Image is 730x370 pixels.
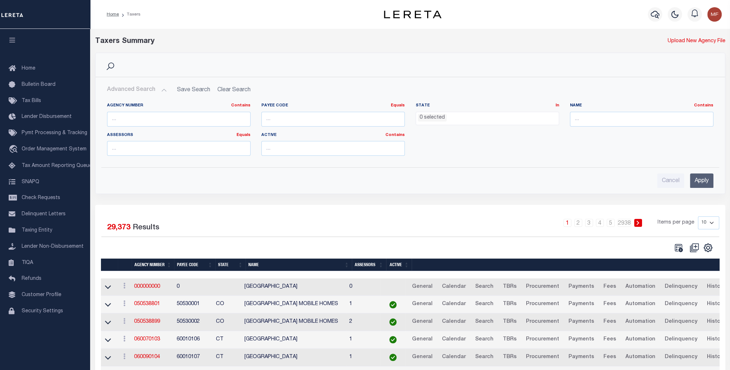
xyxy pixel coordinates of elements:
[438,316,469,328] a: Calendar
[499,334,519,345] a: TBRs
[522,299,562,310] a: Procurement
[22,114,72,119] span: Lender Disbursement
[132,259,174,271] th: Agency Number: activate to sort column ascending
[657,173,684,188] input: Cancel
[352,259,386,271] th: Assessors: activate to sort column ascending
[22,309,63,314] span: Security Settings
[174,331,213,349] td: 60010106
[600,352,619,363] a: Fees
[346,313,380,331] td: 2
[174,349,213,366] td: 60010107
[661,299,700,310] a: Delinquency
[231,103,251,107] a: Contains
[386,259,412,271] th: Active: activate to sort column ascending
[622,316,658,328] a: Automation
[134,319,160,324] a: 050538899
[408,334,435,345] a: General
[22,212,66,217] span: Delinquent Letters
[499,316,519,328] a: TBRs
[107,141,251,156] input: ...
[668,38,725,45] a: Upload New Agency File
[658,219,694,227] span: Items per page
[107,224,130,232] span: 29,373
[622,299,658,310] a: Automation
[690,173,713,188] input: Apply
[472,334,496,345] a: Search
[661,352,700,363] a: Delinquency
[661,316,700,328] a: Delinquency
[213,349,242,366] td: CT
[22,228,52,233] span: Taxing Entity
[522,334,562,345] a: Procurement
[119,11,141,18] li: Taxers
[107,132,251,138] label: Assessors
[389,354,397,361] img: check-icon-green.svg
[416,103,559,109] label: State
[174,296,213,313] td: 50530001
[134,337,160,342] a: 060070103
[438,299,469,310] a: Calendar
[565,299,597,310] a: Payments
[95,36,565,47] div: Taxers Summary
[472,352,496,363] a: Search
[622,352,658,363] a: Automation
[215,259,245,271] th: State: activate to sort column ascending
[522,352,562,363] a: Procurement
[242,349,346,366] td: [GEOGRAPHIC_DATA]
[242,296,346,313] td: [GEOGRAPHIC_DATA] MOBILE HOMES
[213,331,242,349] td: CT
[522,281,562,293] a: Procurement
[261,112,405,127] input: ...
[107,103,251,109] label: Agency Number
[22,66,35,71] span: Home
[134,284,160,289] a: 000000000
[236,133,251,137] a: Equals
[22,131,87,136] span: Pymt Processing & Tracking
[408,299,435,310] a: General
[22,260,33,265] span: TIQA
[133,222,159,234] label: Results
[346,349,380,366] td: 1
[242,313,346,331] td: [GEOGRAPHIC_DATA] MOBILE HOMES
[261,132,405,138] label: Active
[261,103,405,109] label: Payee Code
[174,313,213,331] td: 50530002
[22,276,41,281] span: Refunds
[472,281,496,293] a: Search
[472,316,496,328] a: Search
[703,281,728,293] a: History
[134,301,160,307] a: 050538801
[107,12,119,17] a: Home
[242,331,346,349] td: [GEOGRAPHIC_DATA]
[22,98,41,103] span: Tax Bills
[389,336,397,343] img: check-icon-green.svg
[499,352,519,363] a: TBRs
[391,103,405,107] a: Equals
[174,259,215,271] th: Payee Code: activate to sort column ascending
[570,112,713,127] input: ...
[22,244,84,249] span: Lender Non-Disbursement
[563,219,571,227] a: 1
[438,281,469,293] a: Calendar
[408,316,435,328] a: General
[408,352,435,363] a: General
[242,278,346,296] td: [GEOGRAPHIC_DATA]
[565,334,597,345] a: Payments
[694,103,713,107] a: Contains
[346,278,380,296] td: 0
[499,299,519,310] a: TBRs
[596,219,604,227] a: 4
[134,354,160,360] a: 060090104
[607,219,615,227] a: 5
[600,334,619,345] a: Fees
[707,7,722,22] img: svg+xml;base64,PHN2ZyB4bWxucz0iaHR0cDovL3d3dy53My5vcmcvMjAwMC9zdmciIHBvaW50ZXItZXZlbnRzPSJub25lIi...
[261,141,405,156] input: ...
[703,316,728,328] a: History
[22,82,56,87] span: Bulletin Board
[385,133,405,137] a: Contains
[703,334,728,345] a: History
[600,316,619,328] a: Fees
[346,296,380,313] td: 1
[438,352,469,363] a: Calendar
[389,318,397,326] img: check-icon-green.svg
